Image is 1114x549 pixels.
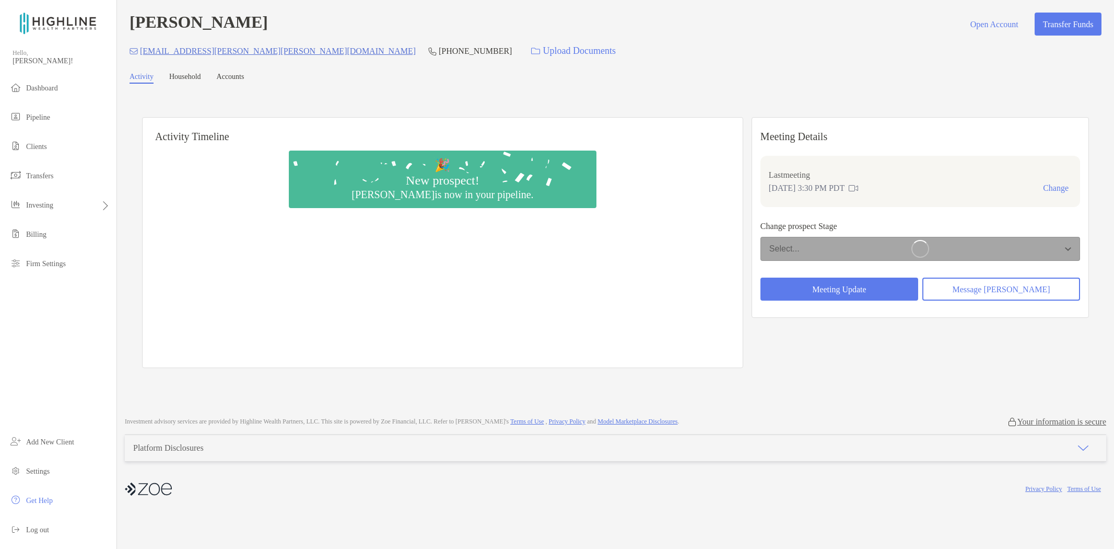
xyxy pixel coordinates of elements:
button: Meeting Update [760,278,918,301]
h4: [PERSON_NAME] [130,13,268,36]
img: Zoe Logo [13,4,104,42]
img: add_new_client icon [9,435,22,448]
img: investing icon [9,198,22,211]
p: [DATE] 3:30 PM PDT [769,181,845,195]
span: Pipeline [26,113,50,121]
img: icon arrow [1077,442,1089,454]
img: firm-settings icon [9,257,22,269]
img: dashboard icon [9,81,22,94]
img: company logo [125,477,172,501]
a: Privacy Policy [549,418,585,425]
a: Model Marketplace Disclosures [597,418,677,425]
img: button icon [531,48,540,55]
a: Accounts [217,73,244,84]
span: Firm Settings [26,260,66,268]
button: Open Account [962,13,1026,36]
img: clients icon [9,140,22,152]
img: logout icon [9,523,22,535]
p: [PHONE_NUMBER] [439,44,512,58]
a: Terms of Use [510,418,544,425]
p: Your information is secure [1017,417,1106,427]
span: Add New Client [26,438,74,446]
button: Change [1040,183,1072,193]
span: [PERSON_NAME]! [13,57,110,65]
img: Phone Icon [428,47,437,55]
a: Upload Documents [524,40,622,62]
img: settings icon [9,464,22,477]
span: Settings [26,467,50,475]
span: Billing [26,231,46,238]
a: Activity [130,73,154,84]
a: Household [169,73,201,84]
p: [EMAIL_ADDRESS][PERSON_NAME][PERSON_NAME][DOMAIN_NAME] [140,44,416,58]
p: Change prospect Stage [760,220,1080,233]
p: Last meeting [769,168,1072,181]
button: Message [PERSON_NAME] [922,278,1080,301]
span: Log out [26,526,49,534]
div: New prospect! [402,173,484,188]
p: Investment advisory services are provided by Highline Wealth Partners, LLC . This site is powered... [125,418,679,426]
span: Transfers [26,172,53,180]
img: Email Icon [130,48,138,54]
a: Privacy Policy [1025,485,1062,493]
span: Dashboard [26,84,58,92]
button: Transfer Funds [1035,13,1101,36]
img: get-help icon [9,494,22,506]
span: Clients [26,143,47,151]
div: 🎉 [430,158,454,173]
img: Confetti [289,151,596,199]
h6: Activity Timeline [143,118,743,143]
img: transfers icon [9,169,22,181]
span: Get Help [26,497,53,505]
p: Meeting Details [760,130,1080,143]
img: pipeline icon [9,110,22,123]
div: Platform Disclosures [133,443,204,453]
img: communication type [849,184,858,192]
a: Terms of Use [1068,485,1101,493]
div: [PERSON_NAME] is now in your pipeline. [347,188,537,201]
img: billing icon [9,227,22,240]
span: Investing [26,201,53,209]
